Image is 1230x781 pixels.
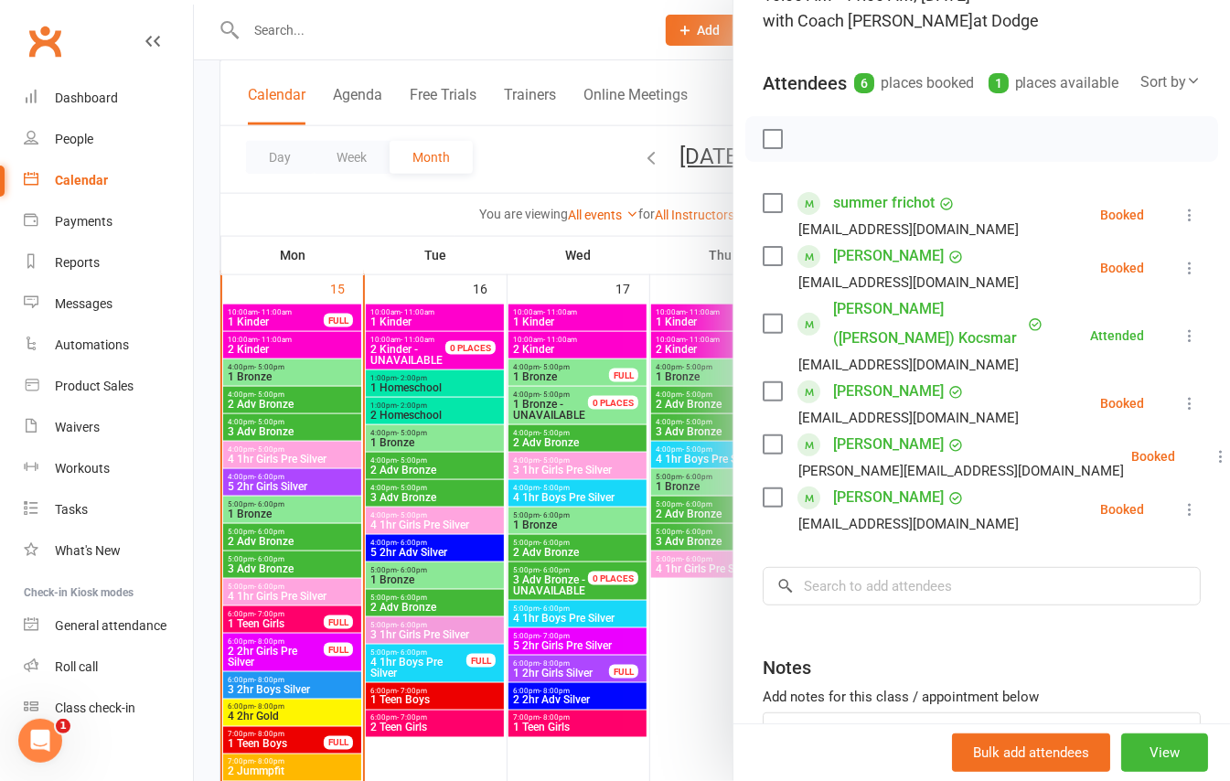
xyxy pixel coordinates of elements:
a: Dashboard [24,78,193,119]
a: What's New [24,530,193,572]
div: 1 [989,73,1009,93]
div: [EMAIL_ADDRESS][DOMAIN_NAME] [798,271,1019,294]
div: Calendar [55,173,108,187]
div: Sort by [1140,70,1201,94]
div: Notes [763,655,811,680]
span: at Dodge [973,11,1039,30]
div: Tasks [55,502,88,517]
iframe: Intercom live chat [18,719,62,763]
div: Booked [1100,397,1144,410]
div: Add notes for this class / appointment below [763,686,1201,708]
a: [PERSON_NAME] [833,483,944,512]
a: [PERSON_NAME] [833,430,944,459]
div: [EMAIL_ADDRESS][DOMAIN_NAME] [798,512,1019,536]
a: Messages [24,284,193,325]
div: Booked [1100,209,1144,221]
a: Reports [24,242,193,284]
a: [PERSON_NAME] [833,241,944,271]
div: places booked [854,70,974,96]
div: Attendees [763,70,847,96]
button: View [1121,733,1208,772]
input: Search to add attendees [763,567,1201,605]
button: Bulk add attendees [952,733,1110,772]
div: People [55,132,93,146]
div: places available [989,70,1119,96]
a: Payments [24,201,193,242]
a: [PERSON_NAME] [833,377,944,406]
div: Booked [1100,262,1144,274]
a: People [24,119,193,160]
a: Workouts [24,448,193,489]
a: Calendar [24,160,193,201]
div: Automations [55,337,129,352]
a: Roll call [24,647,193,688]
div: [EMAIL_ADDRESS][DOMAIN_NAME] [798,218,1019,241]
a: General attendance kiosk mode [24,605,193,647]
div: What's New [55,543,121,558]
div: 6 [854,73,874,93]
div: Class check-in [55,701,135,715]
div: Waivers [55,420,100,434]
div: [PERSON_NAME][EMAIL_ADDRESS][DOMAIN_NAME] [798,459,1124,483]
div: [EMAIL_ADDRESS][DOMAIN_NAME] [798,353,1019,377]
div: Roll call [55,659,98,674]
a: summer frichot [833,188,935,218]
a: Clubworx [22,18,68,64]
div: Reports [55,255,100,270]
a: Product Sales [24,366,193,407]
div: Payments [55,214,112,229]
a: Automations [24,325,193,366]
span: with Coach [PERSON_NAME] [763,11,973,30]
div: Messages [55,296,112,311]
div: General attendance [55,618,166,633]
a: Waivers [24,407,193,448]
div: Booked [1131,450,1175,463]
div: Booked [1100,503,1144,516]
div: Attended [1090,329,1144,342]
div: Workouts [55,461,110,476]
div: Product Sales [55,379,134,393]
a: Tasks [24,489,193,530]
a: [PERSON_NAME] ([PERSON_NAME]) Kocsmar [833,294,1023,353]
span: 1 [56,719,70,733]
div: [EMAIL_ADDRESS][DOMAIN_NAME] [798,406,1019,430]
a: Class kiosk mode [24,688,193,729]
div: Dashboard [55,91,118,105]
